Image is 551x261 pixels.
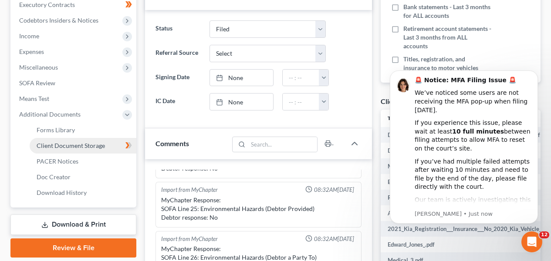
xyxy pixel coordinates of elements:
[30,138,136,154] a: Client Document Storage
[19,64,58,71] span: Miscellaneous
[10,238,136,258] a: Review & File
[161,186,218,194] div: Import from MyChapter
[151,45,205,62] label: Referral Source
[151,93,205,110] label: IC Date
[37,157,78,165] span: PACER Notices
[403,3,493,20] span: Bank statements - Last 3 months for ALL accounts
[37,126,75,134] span: Forms Library
[30,122,136,138] a: Forms Library
[19,32,39,40] span: Income
[19,79,55,87] span: SOFA Review
[19,1,75,8] span: Executory Contracts
[210,70,274,86] a: None
[19,17,98,24] span: Codebtors Insiders & Notices
[19,95,49,102] span: Means Test
[30,154,136,169] a: PACER Notices
[210,94,274,110] a: None
[30,185,136,201] a: Download History
[155,139,189,147] span: Comments
[403,55,493,72] span: Titles, registration, and insurance to motor vehicles
[521,231,542,252] iframe: Intercom live chat
[19,48,44,55] span: Expenses
[10,214,136,235] a: Download & Print
[37,189,87,196] span: Download History
[161,235,218,243] div: Import from MyChapter
[37,173,71,181] span: Doc Creator
[151,69,205,87] label: Signing Date
[248,137,318,152] input: Search...
[403,24,493,50] span: Retirement account statements - Last 3 months from ALL accounts
[12,75,136,91] a: SOFA Review
[161,196,356,222] div: MyChapter Response: SOFA Line 25: Environmental Hazards (Debtor Provided) Debtor response: No
[151,20,205,38] label: Status
[283,94,319,110] input: -- : --
[19,110,81,118] span: Additional Documents
[314,235,354,243] span: 08:32AM[DATE]
[30,169,136,185] a: Doc Creator
[539,231,549,238] span: 12
[314,186,354,194] span: 08:32AM[DATE]
[377,63,551,229] iframe: Intercom notifications message
[37,142,105,149] span: Client Document Storage
[283,70,319,86] input: -- : --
